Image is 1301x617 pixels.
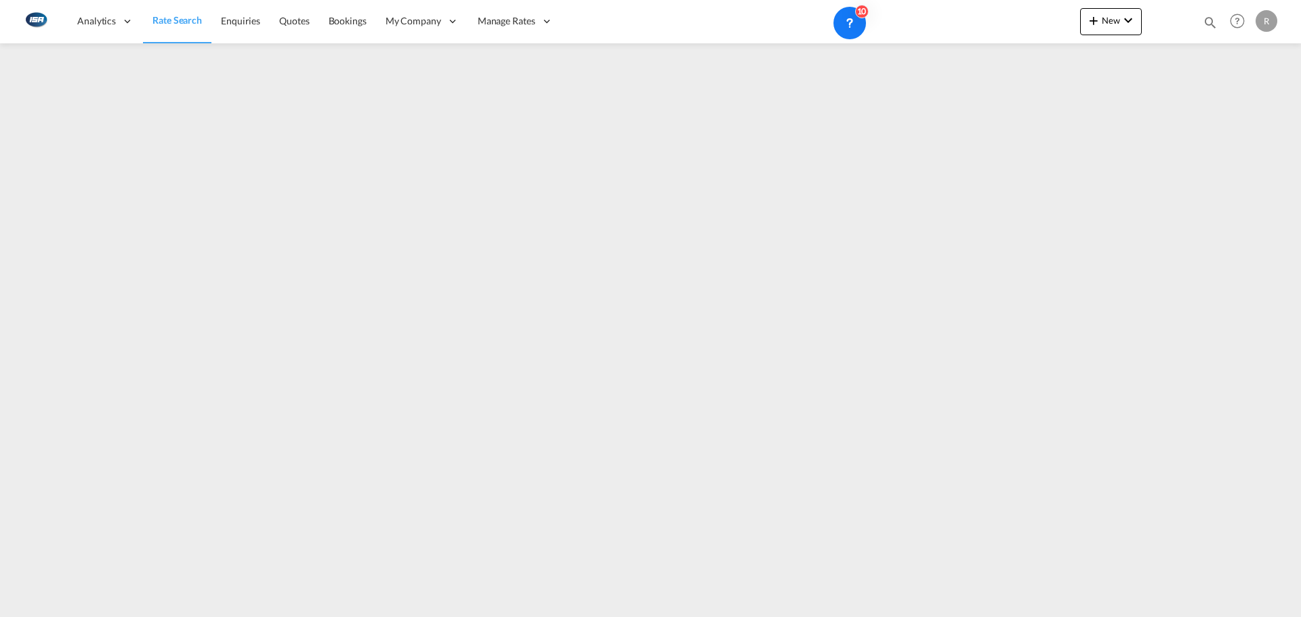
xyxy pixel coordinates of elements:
button: icon-plus 400-fgNewicon-chevron-down [1080,8,1142,35]
md-icon: icon-plus 400-fg [1086,12,1102,28]
span: Quotes [279,15,309,26]
div: R [1256,10,1277,32]
span: Rate Search [152,14,202,26]
div: Help [1226,9,1256,34]
span: Enquiries [221,15,260,26]
div: icon-magnify [1203,15,1218,35]
img: 1aa151c0c08011ec8d6f413816f9a227.png [20,6,51,37]
span: Bookings [329,15,367,26]
md-icon: icon-magnify [1203,15,1218,30]
span: New [1086,15,1136,26]
span: Help [1226,9,1249,33]
span: My Company [386,14,441,28]
span: Analytics [77,14,116,28]
span: Manage Rates [478,14,535,28]
md-icon: icon-chevron-down [1120,12,1136,28]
